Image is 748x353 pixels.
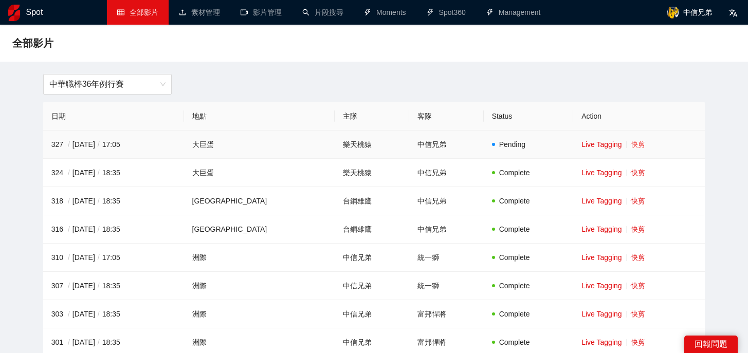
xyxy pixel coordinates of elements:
[499,310,530,318] span: Complete
[302,8,343,16] a: search片段搜尋
[499,140,525,148] span: Pending
[184,300,335,328] td: 洲際
[43,159,184,187] td: 324 [DATE] 18:35
[65,282,72,290] span: /
[631,225,645,233] a: 快剪
[499,282,530,290] span: Complete
[499,253,530,262] span: Complete
[184,215,335,244] td: [GEOGRAPHIC_DATA]
[409,159,484,187] td: 中信兄弟
[335,159,409,187] td: 樂天桃猿
[65,338,72,346] span: /
[43,131,184,159] td: 327 [DATE] 17:05
[184,131,335,159] td: 大巨蛋
[95,225,102,233] span: /
[499,169,530,177] span: Complete
[95,310,102,318] span: /
[409,272,484,300] td: 統一獅
[581,253,622,262] a: Live Tagging
[364,8,406,16] a: thunderboltMoments
[43,300,184,328] td: 303 [DATE] 18:35
[43,215,184,244] td: 316 [DATE] 18:35
[409,187,484,215] td: 中信兄弟
[184,244,335,272] td: 洲際
[179,8,220,16] a: upload素材管理
[95,282,102,290] span: /
[65,197,72,205] span: /
[335,244,409,272] td: 中信兄弟
[117,9,124,16] span: table
[65,253,72,262] span: /
[65,310,72,318] span: /
[409,131,484,159] td: 中信兄弟
[631,282,645,290] a: 快剪
[241,8,282,16] a: video-camera影片管理
[581,282,622,290] a: Live Tagging
[427,8,466,16] a: thunderboltSpot360
[95,169,102,177] span: /
[486,8,541,16] a: thunderboltManagement
[484,102,574,131] th: Status
[43,102,184,131] th: 日期
[12,35,53,51] span: 全部影片
[335,131,409,159] td: 樂天桃猿
[409,244,484,272] td: 統一獅
[65,169,72,177] span: /
[409,300,484,328] td: 富邦悍將
[95,140,102,148] span: /
[8,5,20,21] img: logo
[684,336,738,353] div: 回報問題
[667,6,679,18] img: avatar
[95,197,102,205] span: /
[581,225,622,233] a: Live Tagging
[409,215,484,244] td: 中信兄弟
[184,159,335,187] td: 大巨蛋
[581,169,622,177] a: Live Tagging
[631,253,645,262] a: 快剪
[184,102,335,131] th: 地點
[499,338,530,346] span: Complete
[95,253,102,262] span: /
[581,140,622,148] a: Live Tagging
[631,169,645,177] a: 快剪
[335,272,409,300] td: 中信兄弟
[65,225,72,233] span: /
[499,225,530,233] span: Complete
[581,310,622,318] a: Live Tagging
[184,272,335,300] td: 洲際
[49,75,166,94] span: 中華職棒36年例行賽
[581,197,622,205] a: Live Tagging
[130,8,158,16] span: 全部影片
[335,187,409,215] td: 台鋼雄鷹
[581,338,622,346] a: Live Tagging
[65,140,72,148] span: /
[43,244,184,272] td: 310 [DATE] 17:05
[631,140,645,148] a: 快剪
[335,102,409,131] th: 主隊
[335,215,409,244] td: 台鋼雄鷹
[409,102,484,131] th: 客隊
[499,197,530,205] span: Complete
[631,338,645,346] a: 快剪
[631,197,645,205] a: 快剪
[573,102,705,131] th: Action
[95,338,102,346] span: /
[43,187,184,215] td: 318 [DATE] 18:35
[43,272,184,300] td: 307 [DATE] 18:35
[184,187,335,215] td: [GEOGRAPHIC_DATA]
[631,310,645,318] a: 快剪
[335,300,409,328] td: 中信兄弟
